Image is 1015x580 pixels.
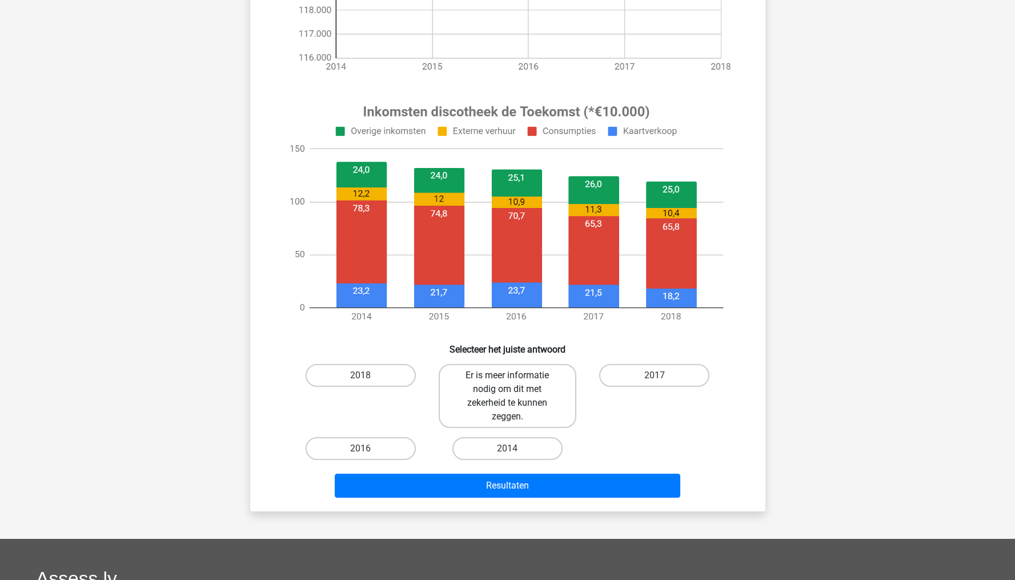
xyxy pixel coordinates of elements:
[335,474,680,498] button: Resultaten
[439,364,576,428] label: Er is meer informatie nodig om dit met zekerheid te kunnen zeggen.
[599,364,709,387] label: 2017
[306,437,416,460] label: 2016
[306,364,416,387] label: 2018
[268,335,747,355] h6: Selecteer het juiste antwoord
[452,437,563,460] label: 2014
